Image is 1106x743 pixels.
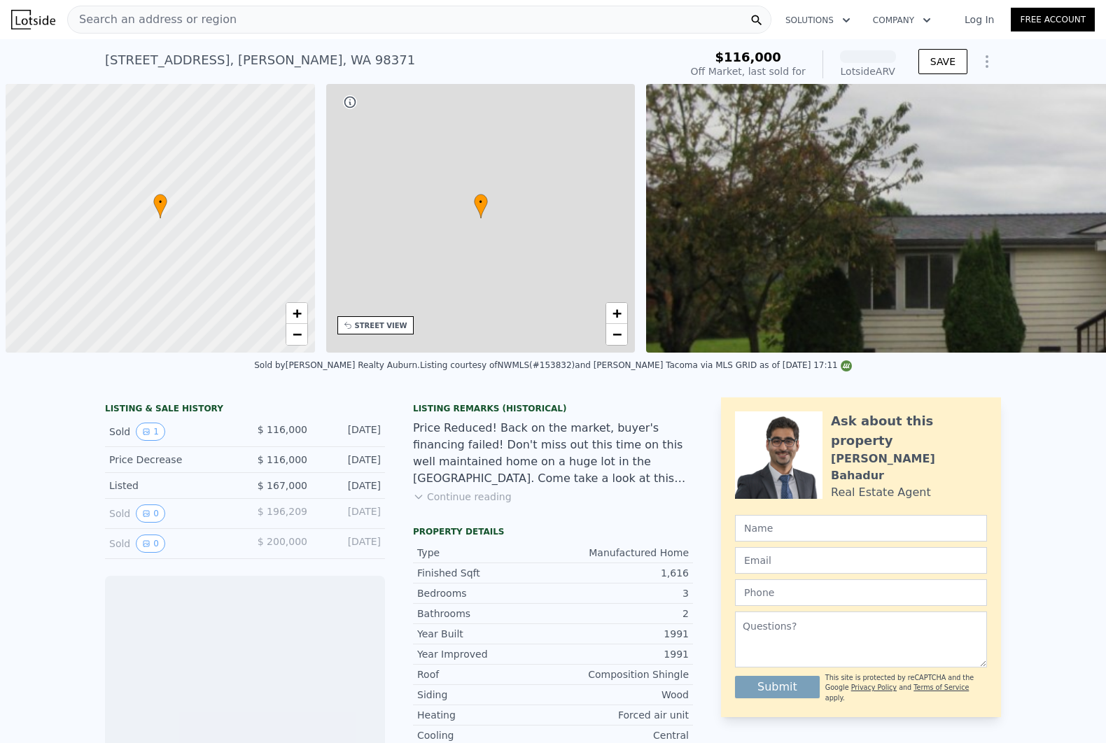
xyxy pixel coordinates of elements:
button: Solutions [774,8,862,33]
a: Zoom in [286,303,307,324]
div: [STREET_ADDRESS] , [PERSON_NAME] , WA 98371 [105,50,415,70]
div: Forced air unit [553,708,689,722]
button: View historical data [136,423,165,441]
span: + [612,304,622,322]
div: Sold [109,535,234,553]
div: Roof [417,667,553,681]
img: Lotside [11,10,55,29]
div: Bathrooms [417,607,553,621]
div: Price Reduced! Back on the market, buyer's financing failed! Don't miss out this time on this wel... [413,420,693,487]
div: Central [553,728,689,742]
button: Company [862,8,942,33]
img: NWMLS Logo [841,360,852,371]
a: Privacy Policy [851,684,897,691]
div: LISTING & SALE HISTORY [105,403,385,417]
a: Terms of Service [913,684,969,691]
span: $116,000 [715,50,781,64]
button: Submit [735,676,820,698]
div: Off Market, last sold for [691,64,806,78]
a: Zoom out [606,324,627,345]
span: • [474,196,488,208]
div: 1991 [553,627,689,641]
div: Listing Remarks (Historical) [413,403,693,414]
button: Continue reading [413,490,512,504]
a: Free Account [1011,8,1095,31]
div: [DATE] [318,453,381,467]
div: Listing courtesy of NWMLS (#153832) and [PERSON_NAME] Tacoma via MLS GRID as of [DATE] 17:11 [420,360,852,370]
a: Zoom out [286,324,307,345]
div: Ask about this property [831,411,987,451]
span: − [292,325,301,343]
div: This site is protected by reCAPTCHA and the Google and apply. [825,673,987,703]
div: Type [417,546,553,560]
input: Email [735,547,987,574]
button: View historical data [136,504,165,523]
div: Siding [417,688,553,702]
div: [DATE] [318,535,381,553]
span: • [153,196,167,208]
div: Manufactured Home [553,546,689,560]
div: 3 [553,586,689,600]
span: Search an address or region [68,11,237,28]
div: Cooling [417,728,553,742]
div: Finished Sqft [417,566,553,580]
div: Year Built [417,627,553,641]
div: Sold [109,423,234,441]
span: $ 167,000 [258,480,307,491]
div: • [153,194,167,218]
span: $ 200,000 [258,536,307,547]
button: View historical data [136,535,165,553]
input: Phone [735,579,987,606]
div: Heating [417,708,553,722]
span: − [612,325,622,343]
div: Sold [109,504,234,523]
span: + [292,304,301,322]
span: $ 116,000 [258,454,307,465]
div: [DATE] [318,504,381,523]
div: STREET VIEW [355,320,407,331]
div: [DATE] [318,423,381,441]
div: Listed [109,479,234,493]
div: 2 [553,607,689,621]
a: Log In [948,13,1011,27]
input: Name [735,515,987,542]
button: Show Options [973,48,1001,76]
div: Sold by [PERSON_NAME] Realty Auburn . [254,360,420,370]
button: SAVE [918,49,967,74]
div: 1991 [553,647,689,661]
a: Zoom in [606,303,627,324]
div: 1,616 [553,566,689,580]
span: $ 116,000 [258,424,307,435]
div: Bedrooms [417,586,553,600]
div: Year Improved [417,647,553,661]
div: [DATE] [318,479,381,493]
div: Property details [413,526,693,537]
div: Price Decrease [109,453,234,467]
div: [PERSON_NAME] Bahadur [831,451,987,484]
span: $ 196,209 [258,506,307,517]
div: Real Estate Agent [831,484,931,501]
div: • [474,194,488,218]
div: Composition Shingle [553,667,689,681]
div: Lotside ARV [840,64,896,78]
div: Wood [553,688,689,702]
